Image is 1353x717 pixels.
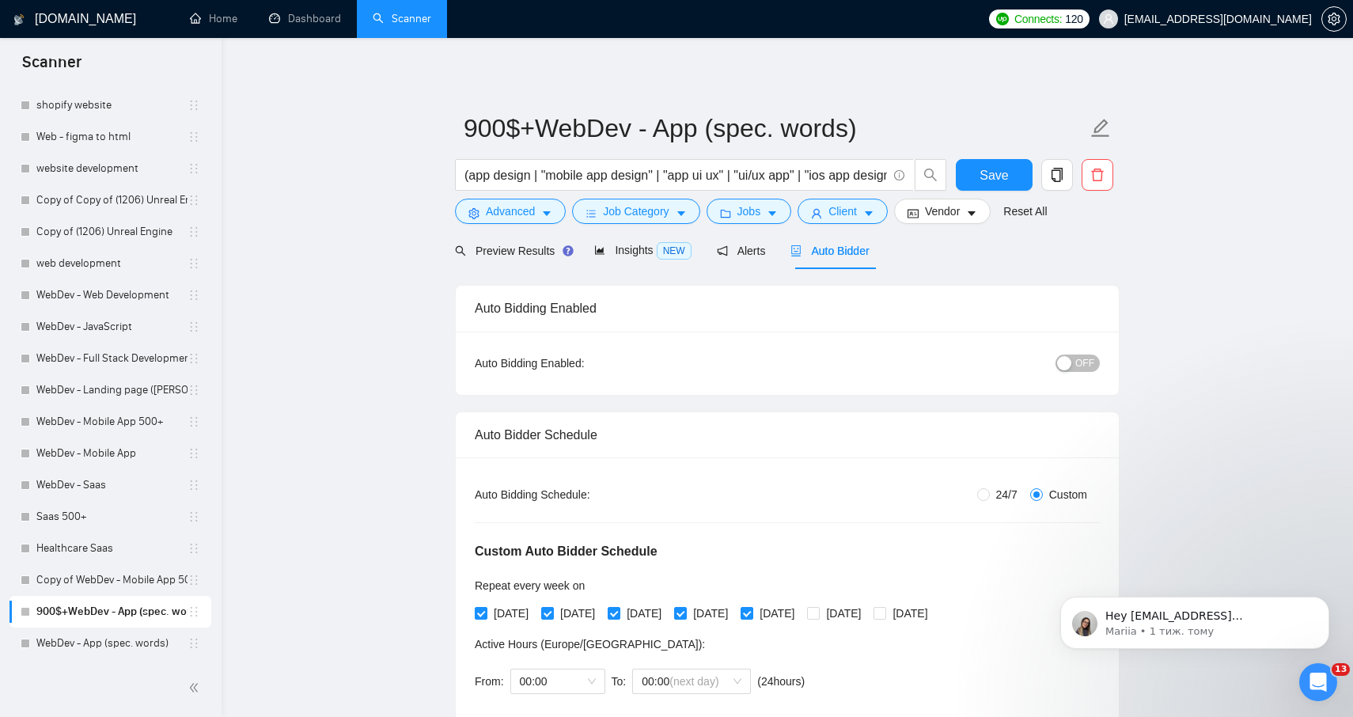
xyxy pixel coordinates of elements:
span: holder [188,131,200,143]
button: search [915,159,946,191]
span: Custom [1043,486,1093,503]
img: logo [13,7,25,32]
span: ( 24 hours) [757,675,805,688]
a: Reset All [1003,203,1047,220]
span: copy [1042,168,1072,182]
li: 900$+WebDev - App (spec. words) [9,596,211,628]
span: From: [475,675,504,688]
li: WebDev - Mobile App [9,438,211,469]
span: Job Category [603,203,669,220]
span: edit [1090,118,1111,138]
li: web development [9,248,211,279]
span: [DATE] [487,605,535,622]
a: WebDev - Mobile App [36,438,188,469]
span: idcard [908,207,919,219]
span: 00:00 [642,670,741,693]
div: Auto Bidding Enabled: [475,355,683,372]
li: WebDev - Full Stack Development [9,343,211,374]
button: setting [1321,6,1347,32]
span: Advanced [486,203,535,220]
span: delete [1082,168,1112,182]
a: homeHome [190,12,237,25]
a: WebDev - Landing page ([PERSON_NAME]) [36,374,188,406]
span: holder [188,289,200,302]
span: caret-down [767,207,778,219]
span: holder [188,479,200,491]
a: searchScanner [373,12,431,25]
a: web development [36,248,188,279]
li: shopify website [9,89,211,121]
span: 00:00 [520,670,596,693]
li: Healthcare Saas [9,533,211,564]
span: Vendor [925,203,960,220]
span: [DATE] [554,605,601,622]
li: WebDev - Landing page (Vlad) [9,374,211,406]
span: notification [717,245,728,256]
span: Client [828,203,857,220]
li: WebDev - App (spec. words) [9,628,211,659]
a: Saas 500+ [36,501,188,533]
span: Active Hours ( Europe/[GEOGRAPHIC_DATA] ): [475,638,705,651]
span: [DATE] [886,605,934,622]
button: folderJobscaret-down [707,199,792,224]
span: [DATE] [687,605,734,622]
span: OFF [1075,355,1094,372]
span: holder [188,415,200,428]
input: Scanner name... [464,108,1087,148]
button: barsJob Categorycaret-down [572,199,699,224]
div: Auto Bidding Enabled [475,286,1100,331]
span: holder [188,605,200,618]
a: setting [1321,13,1347,25]
span: Jobs [737,203,761,220]
span: caret-down [966,207,977,219]
li: WebDev - JavaScript [9,311,211,343]
button: settingAdvancedcaret-down [455,199,566,224]
span: (next day) [669,675,718,688]
a: Web - figma to html [36,121,188,153]
span: [DATE] [753,605,801,622]
button: copy [1041,159,1073,191]
span: area-chart [594,245,605,256]
span: Connects: [1014,10,1062,28]
li: Web - figma to html [9,121,211,153]
span: holder [188,321,200,333]
span: holder [188,352,200,365]
span: folder [720,207,731,219]
span: Alerts [717,245,766,257]
img: upwork-logo.png [996,13,1009,25]
span: user [811,207,822,219]
a: WebDev - Full Stack Development [36,343,188,374]
span: 24/7 [990,486,1024,503]
span: Scanner [9,51,94,84]
li: Copy of Copy of (1206) Unreal Engine [9,184,211,216]
a: Copy of WebDev - Mobile App 500+ [36,564,188,596]
span: user [1103,13,1114,25]
a: dashboardDashboard [269,12,341,25]
span: NEW [657,242,692,260]
a: Copy of Copy of (1206) Unreal Engine [36,184,188,216]
span: search [915,168,946,182]
li: Saas 500+ [9,501,211,533]
li: website development [9,153,211,184]
button: userClientcaret-down [798,199,888,224]
button: Save [956,159,1033,191]
span: holder [188,162,200,175]
span: holder [188,99,200,112]
a: WebDev - JavaScript [36,311,188,343]
span: 13 [1332,663,1350,676]
span: holder [188,542,200,555]
span: holder [188,574,200,586]
span: setting [1322,13,1346,25]
a: Copy of (1206) Unreal Engine [36,216,188,248]
span: search [455,245,466,256]
span: caret-down [676,207,687,219]
li: WebDev - Web Development [9,279,211,311]
span: [DATE] [820,605,867,622]
input: Search Freelance Jobs... [464,165,887,185]
div: Auto Bidder Schedule [475,412,1100,457]
iframe: Intercom live chat [1299,663,1337,701]
span: caret-down [863,207,874,219]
